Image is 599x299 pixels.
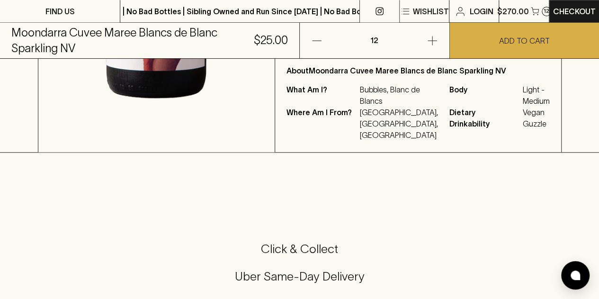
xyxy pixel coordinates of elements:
[286,107,358,141] p: Where Am I From?
[254,33,288,48] h5: $25.00
[523,107,550,118] span: Vegan
[413,6,449,17] p: Wishlist
[523,84,550,107] span: Light - Medium
[497,6,529,17] p: $270.00
[523,118,550,129] span: Guzzle
[449,118,520,129] span: Drinkability
[286,84,358,107] p: What Am I?
[571,271,580,280] img: bubble-icon
[11,269,588,284] h5: Uber Same-Day Delivery
[449,84,520,107] span: Body
[11,241,588,257] h5: Click & Collect
[449,107,520,118] span: Dietary
[360,107,438,141] p: [GEOGRAPHIC_DATA], [GEOGRAPHIC_DATA], [GEOGRAPHIC_DATA]
[499,35,550,46] p: ADD TO CART
[553,6,596,17] p: Checkout
[544,9,549,14] p: 12
[470,6,493,17] p: Login
[450,23,599,58] button: ADD TO CART
[11,25,254,55] h5: Moondarra Cuvee Maree Blancs de Blanc Sparkling NV
[45,6,75,17] p: FIND US
[360,84,438,107] p: Bubbles, Blanc de Blancs
[363,23,386,58] p: 12
[286,65,550,76] p: About Moondarra Cuvee Maree Blancs de Blanc Sparkling NV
